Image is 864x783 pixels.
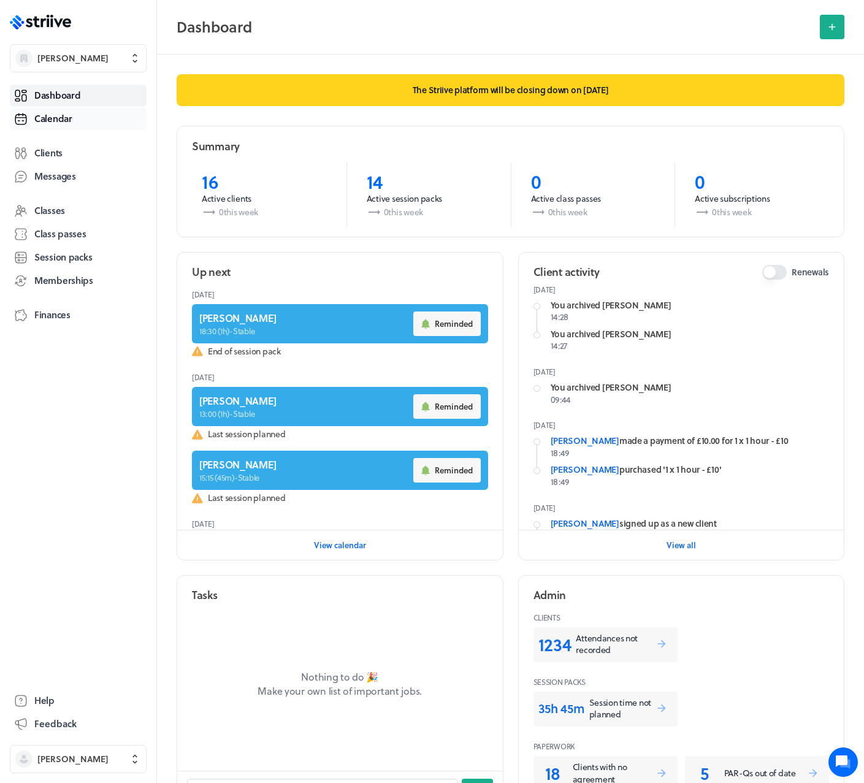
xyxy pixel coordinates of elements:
span: Clients [34,147,63,159]
a: 1234Attendances not recorded [533,627,678,662]
header: Clients [533,608,830,627]
span: Messages [34,170,76,183]
p: [DATE] [533,285,830,294]
a: Class passes [10,223,147,245]
p: 35h 45m [538,700,584,717]
h2: Up next [192,264,231,280]
header: [DATE] [192,285,488,304]
p: [DATE] [533,420,830,430]
p: 16 [202,170,327,193]
p: 18:49 [551,476,830,488]
p: Active subscriptions [695,193,819,205]
a: 16Active clients0this week [182,163,346,227]
div: You archived [PERSON_NAME] [551,299,830,311]
p: 11:42 [551,529,830,541]
p: 09:44 [551,394,830,406]
p: PAR-Qs out of date [724,767,807,779]
div: purchased '1 x 1 hour - £10' [551,464,830,476]
p: 0 this week [367,205,491,220]
a: Messages [10,166,147,188]
h2: We're here to help. Ask us anything! [18,72,227,112]
h2: Tasks [192,587,218,603]
a: 0Active class passes0this week [511,163,675,227]
p: 1234 [538,632,572,656]
p: Active session packs [367,193,491,205]
a: Classes [10,200,147,222]
p: Nothing to do 🎉 Make your own list of important jobs. [242,670,438,698]
button: [PERSON_NAME] [10,745,147,773]
button: View all [667,533,696,557]
p: [DATE] [533,503,830,513]
a: Session packs [10,246,147,269]
a: Clients [10,142,147,164]
button: View calendar [314,533,366,557]
h2: Admin [533,587,567,603]
a: Finances [10,304,147,326]
span: Feedback [34,717,77,730]
span: [PERSON_NAME] [37,52,109,64]
span: Dashboard [34,89,80,102]
p: 14:28 [551,311,830,323]
p: 14 [367,170,491,193]
p: 0 [531,170,656,193]
h2: Recent conversations [21,134,197,145]
span: Reminded [435,465,473,476]
span: Reminded [435,401,473,412]
p: Session time not planned [589,697,656,720]
span: [PERSON_NAME] [37,753,109,765]
iframe: gist-messenger-bubble-iframe [828,747,858,777]
a: Dashboard [10,85,147,107]
span: Reminded [435,318,473,329]
button: Reminded [413,394,481,419]
span: Last session planned [208,428,488,440]
p: 14:27 [551,340,830,352]
p: Attendances not recorded [576,632,655,656]
p: The Striive platform will be closing down on [DATE] [177,74,844,106]
div: made a payment of £10.00 for 1 x 1 hour - £10 [551,435,830,447]
p: 0 [695,170,819,193]
span: Classes [34,204,65,217]
p: [DATE] [533,367,830,376]
h2: Dashboard [177,15,812,39]
h2: Summary [192,139,240,154]
button: Reminded [413,311,481,336]
img: US [19,160,44,185]
p: 18:49 [551,447,830,459]
div: signed up as a new client [551,518,830,530]
a: [PERSON_NAME] [551,517,619,530]
a: 0Active subscriptions0this week [675,163,839,227]
span: Finances [34,308,71,321]
div: You archived [PERSON_NAME] [551,328,830,340]
a: [PERSON_NAME] [551,434,619,447]
a: [PERSON_NAME] [551,463,619,476]
p: Active class passes [531,193,656,205]
header: Paperwork [533,736,830,756]
button: Reminded [413,458,481,483]
header: [DATE] [192,367,488,387]
p: 0 this week [695,205,819,220]
span: Session packs [34,251,92,264]
span: Help [34,694,55,707]
button: [PERSON_NAME] [10,44,147,72]
div: [PERSON_NAME] • [19,254,226,263]
h1: Hi [PERSON_NAME] [18,50,227,70]
p: 0 this week [202,205,327,220]
span: Last session planned [208,492,488,504]
h2: Client activity [533,264,600,280]
span: View all [667,540,696,551]
header: Session Packs [533,672,830,692]
span: Memberships [34,274,93,287]
button: Feedback [10,713,147,735]
span: See all [197,135,224,143]
span: End of session pack [208,345,488,357]
div: You archived [PERSON_NAME] [551,381,830,394]
a: Calendar [10,108,147,130]
span: Renewals [792,266,829,278]
a: 35h 45mSession time not planned [533,692,678,727]
span: [DATE] [19,262,46,272]
button: Renewals [762,265,787,280]
a: 14Active session packs0this week [346,163,511,227]
p: 0 this week [531,205,656,220]
div: Waitlists are here!Hi [PERSON_NAME], are you struggling with your classes often filling up, then ... [19,186,226,254]
a: Memberships [10,270,147,292]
